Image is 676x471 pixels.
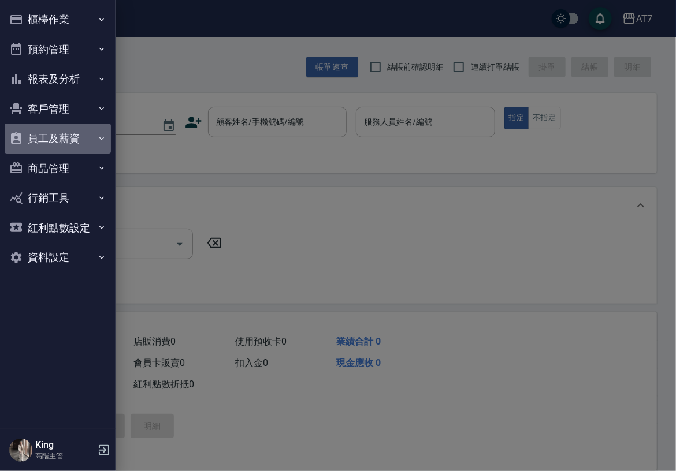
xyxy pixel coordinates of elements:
[5,124,111,154] button: 員工及薪資
[5,94,111,124] button: 客戶管理
[5,64,111,94] button: 報表及分析
[5,213,111,243] button: 紅利點數設定
[5,154,111,184] button: 商品管理
[5,183,111,213] button: 行銷工具
[5,5,111,35] button: 櫃檯作業
[35,451,94,461] p: 高階主管
[5,35,111,65] button: 預約管理
[9,439,32,462] img: Person
[35,439,94,451] h5: King
[5,242,111,272] button: 資料設定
